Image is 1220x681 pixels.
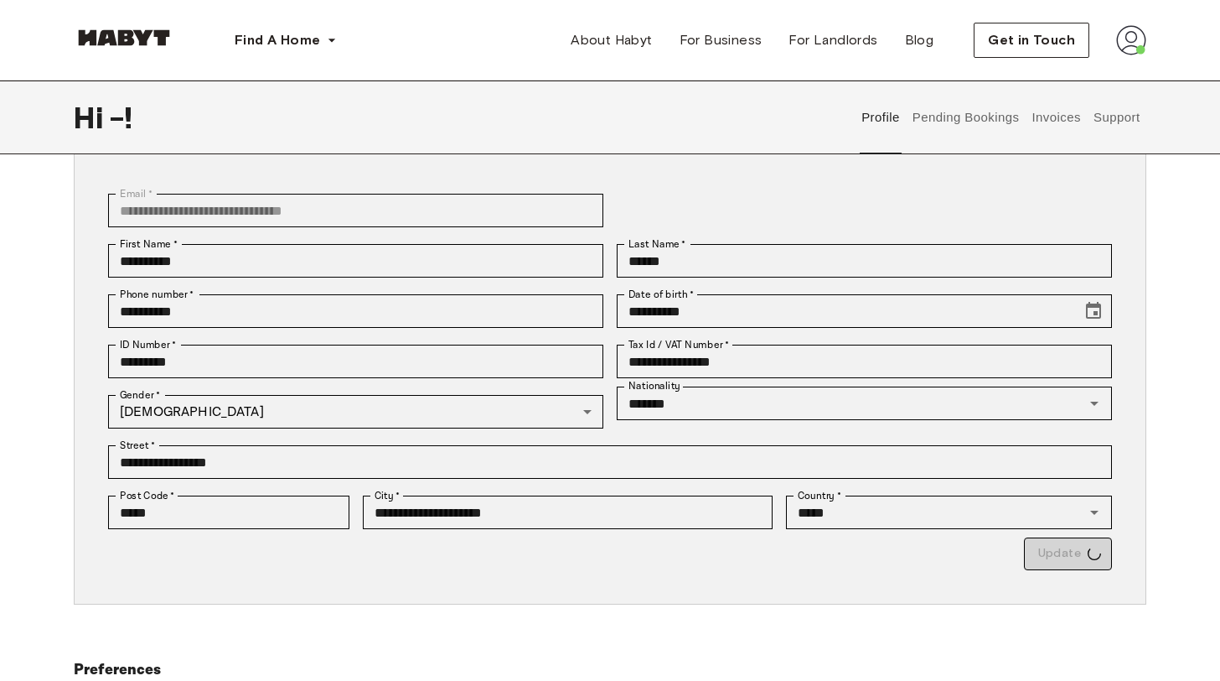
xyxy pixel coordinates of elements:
button: Get in Touch [974,23,1089,58]
label: Phone number [120,287,194,302]
label: Post Code [120,488,175,503]
span: Find A Home [235,30,320,50]
label: Tax Id / VAT Number [628,337,729,352]
span: Hi [74,100,110,135]
a: Blog [892,23,948,57]
button: Support [1091,81,1142,154]
div: user profile tabs [856,81,1146,154]
button: Open [1083,392,1106,415]
label: Last Name [628,237,686,252]
a: For Business [666,23,776,57]
button: Find A Home [221,23,350,57]
img: Habyt [74,29,174,46]
span: About Habyt [571,30,652,50]
img: avatar [1116,25,1146,55]
span: For Landlords [788,30,877,50]
label: Email [120,186,152,201]
label: Nationality [628,379,680,393]
button: Invoices [1030,81,1083,154]
div: You can't change your email address at the moment. Please reach out to customer support in case y... [108,194,603,227]
label: Country [798,488,841,503]
span: Get in Touch [988,30,1075,50]
button: Pending Bookings [910,81,1021,154]
span: - ! [110,100,132,135]
button: Choose date, selected date is Jul 8, 1996 [1077,294,1110,328]
a: About Habyt [557,23,665,57]
label: City [375,488,401,503]
label: First Name [120,237,178,252]
button: Profile [860,81,902,154]
div: [DEMOGRAPHIC_DATA] [108,395,603,429]
span: Blog [905,30,934,50]
span: For Business [680,30,762,50]
label: Date of birth [628,287,694,302]
button: Open [1083,501,1106,524]
label: Gender [120,387,160,403]
a: For Landlords [775,23,891,57]
label: Street [120,438,155,453]
label: ID Number [120,337,176,352]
